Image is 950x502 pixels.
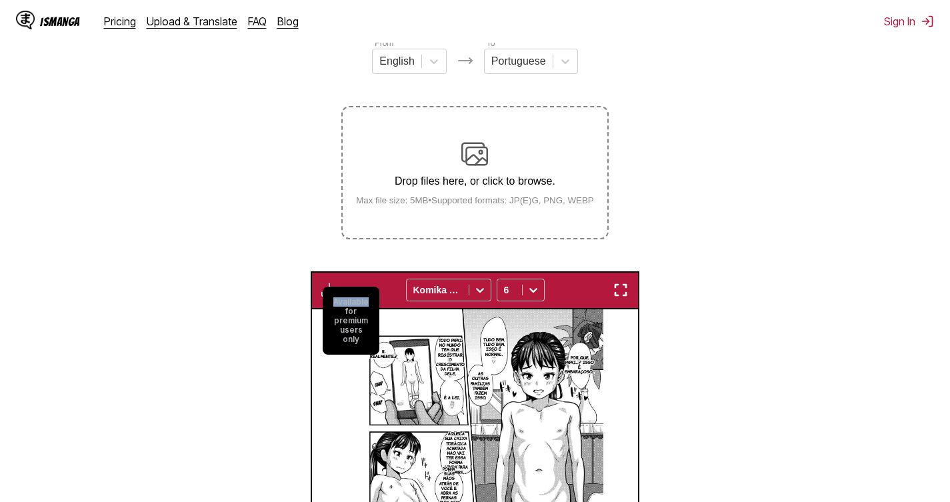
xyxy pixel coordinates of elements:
[16,11,104,32] a: IsManga LogoIsManga
[248,15,267,28] a: FAQ
[457,53,473,69] img: Languages icon
[468,369,493,403] p: As outras famílias também fazem isso.
[367,347,400,361] p: R- Realmente...?
[441,393,463,403] p: É a lei.
[487,39,495,48] label: To
[375,39,393,48] label: From
[40,15,80,28] div: IsManga
[884,15,934,28] button: Sign In
[277,15,299,28] a: Blog
[323,287,379,355] small: Available for premium users only
[562,353,597,377] p: Por que, Papai…? Isso é embaraçoso...
[345,195,605,205] small: Max file size: 5MB • Supported formats: JP(E)G, PNG, WEBP
[147,15,237,28] a: Upload & Translate
[104,15,136,28] a: Pricing
[345,175,605,187] p: Drop files here, or click to browse.
[479,335,508,359] p: Tudo bem, tudo bem. Isso é normal.
[613,282,629,298] img: Enter fullscreen
[321,282,337,298] img: Download translated images
[441,429,471,477] p: Aquela sua caixa torácica achatada não vai ter essa forma linda para sempre.
[921,15,934,28] img: Sign out
[433,335,467,379] p: Todo Papai no mundo tem que registrar o crescimento da filha dele.
[16,11,35,29] img: IsManga Logo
